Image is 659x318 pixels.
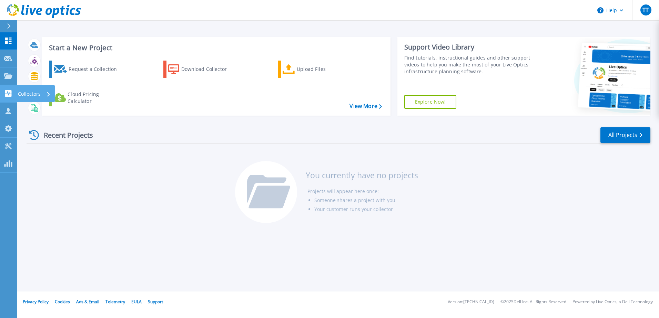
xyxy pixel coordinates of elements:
div: Request a Collection [69,62,124,76]
a: Request a Collection [49,61,126,78]
div: Download Collector [181,62,236,76]
div: Recent Projects [27,127,102,144]
a: Privacy Policy [23,299,49,305]
li: © 2025 Dell Inc. All Rights Reserved [500,300,566,304]
a: Explore Now! [404,95,457,109]
h3: You currently have no projects [306,171,418,179]
div: Find tutorials, instructional guides and other support videos to help you make the most of your L... [404,54,533,75]
li: Someone shares a project with you [314,196,418,205]
a: Download Collector [163,61,240,78]
div: Support Video Library [404,43,533,52]
a: Ads & Email [76,299,99,305]
a: All Projects [600,127,650,143]
li: Powered by Live Optics, a Dell Technology [572,300,653,304]
h3: Start a New Project [49,44,382,52]
p: Collectors [18,85,41,103]
a: Upload Files [278,61,355,78]
a: Cookies [55,299,70,305]
a: EULA [131,299,142,305]
a: Cloud Pricing Calculator [49,89,126,106]
li: Your customer runs your collector [314,205,418,214]
div: Cloud Pricing Calculator [68,91,123,105]
li: Version: [TECHNICAL_ID] [448,300,494,304]
a: Support [148,299,163,305]
div: Upload Files [297,62,352,76]
a: Telemetry [105,299,125,305]
li: Projects will appear here once: [307,187,418,196]
a: View More [349,103,382,109]
span: TT [642,7,649,13]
